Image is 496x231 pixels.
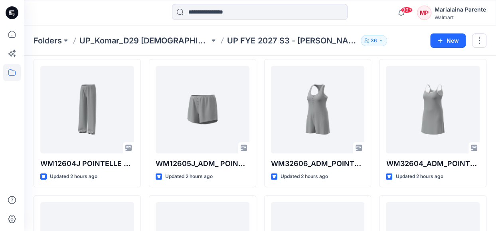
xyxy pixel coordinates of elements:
div: Walmart [435,14,486,20]
a: WM32606_ADM_POINTELLE ROMPER [271,66,365,153]
a: WM12605J_ADM_ POINTELLE SHORT [156,66,249,153]
p: WM12605J_ADM_ POINTELLE SHORT [156,158,249,169]
div: MP [417,6,431,20]
p: WM12604J POINTELLE PANT-FAUX FLY & BUTTONS + PICOT [40,158,134,169]
p: WM32604_ADM_POINTELLE SHORT CHEMISE [386,158,480,169]
a: Folders [34,35,62,46]
a: WM12604J POINTELLE PANT-FAUX FLY & BUTTONS + PICOT [40,66,134,153]
div: Marialaina Parente [435,5,486,14]
span: 99+ [401,7,413,13]
button: 36 [361,35,387,46]
p: Updated 2 hours ago [50,172,97,181]
button: New [430,33,466,48]
p: WM32606_ADM_POINTELLE ROMPER [271,158,365,169]
p: 36 [371,36,377,45]
a: UP_Komar_D29 [DEMOGRAPHIC_DATA] Sleep [79,35,209,46]
p: Updated 2 hours ago [395,172,443,181]
p: Updated 2 hours ago [165,172,213,181]
p: Updated 2 hours ago [281,172,328,181]
a: WM32604_ADM_POINTELLE SHORT CHEMISE [386,66,480,153]
p: UP FYE 2027 S3 - [PERSON_NAME] D29 [DEMOGRAPHIC_DATA] Sleepwear [227,35,357,46]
